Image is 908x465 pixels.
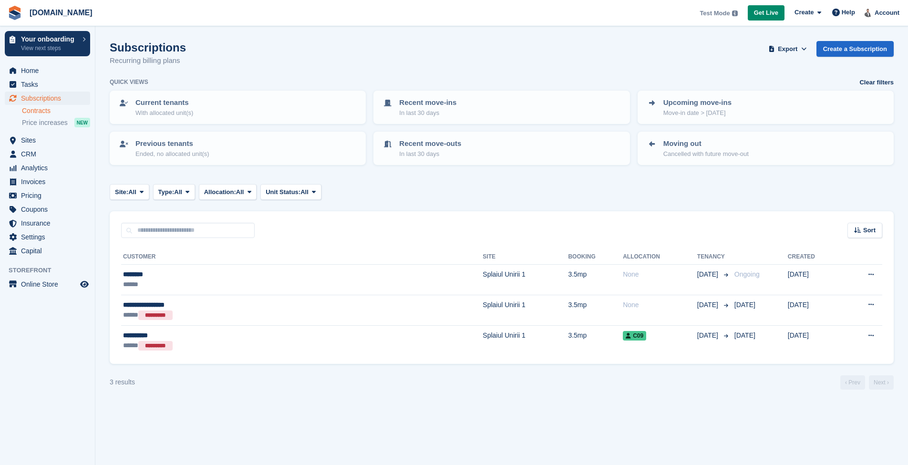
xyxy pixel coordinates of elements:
a: menu [5,134,90,147]
p: Previous tenants [135,138,209,149]
a: Your onboarding View next steps [5,31,90,56]
span: [DATE] [697,300,720,310]
span: Storefront [9,266,95,275]
p: Current tenants [135,97,193,108]
td: [DATE] [788,265,842,295]
span: Site: [115,187,128,197]
a: Previous tenants Ended, no allocated unit(s) [111,133,365,164]
p: Move-in date > [DATE] [663,108,732,118]
td: [DATE] [788,326,842,356]
span: All [128,187,136,197]
p: In last 30 days [399,108,456,118]
a: Moving out Cancelled with future move-out [639,133,893,164]
div: 3 results [110,377,135,387]
a: Upcoming move-ins Move-in date > [DATE] [639,92,893,123]
span: Create [794,8,814,17]
p: Your onboarding [21,36,78,42]
img: stora-icon-8386f47178a22dfd0bd8f6a31ec36ba5ce8667c1dd55bd0f319d3a0aa187defe.svg [8,6,22,20]
p: With allocated unit(s) [135,108,193,118]
span: Pricing [21,189,78,202]
a: Previous [840,375,865,390]
button: Type: All [153,184,195,200]
span: CRM [21,147,78,161]
div: NEW [74,118,90,127]
td: 3.5mp [568,265,623,295]
p: Moving out [663,138,749,149]
td: 3.5mp [568,295,623,326]
span: Invoices [21,175,78,188]
span: Tasks [21,78,78,91]
span: Online Store [21,278,78,291]
p: Recurring billing plans [110,55,186,66]
span: Subscriptions [21,92,78,105]
span: Get Live [754,8,778,18]
td: Splaiul Unirii 1 [483,326,568,356]
h6: Quick views [110,78,148,86]
span: Sites [21,134,78,147]
span: All [236,187,244,197]
p: Recent move-outs [399,138,461,149]
a: Recent move-outs In last 30 days [374,133,629,164]
span: Price increases [22,118,68,127]
a: Current tenants With allocated unit(s) [111,92,365,123]
a: menu [5,147,90,161]
td: Splaiul Unirii 1 [483,295,568,326]
span: Ongoing [734,270,760,278]
span: Help [842,8,855,17]
a: [DOMAIN_NAME] [26,5,96,21]
a: menu [5,78,90,91]
a: Create a Subscription [816,41,894,57]
span: Account [875,8,899,18]
a: menu [5,92,90,105]
span: C09 [623,331,646,341]
h1: Subscriptions [110,41,186,54]
span: [DATE] [697,331,720,341]
a: menu [5,278,90,291]
span: Type: [158,187,175,197]
p: Ended, no allocated unit(s) [135,149,209,159]
a: menu [5,175,90,188]
span: Allocation: [204,187,236,197]
a: Get Live [748,5,784,21]
span: Unit Status: [266,187,300,197]
a: Recent move-ins In last 30 days [374,92,629,123]
span: Export [778,44,797,54]
td: 3.5mp [568,326,623,356]
nav: Page [838,375,896,390]
a: Clear filters [859,78,894,87]
span: Test Mode [700,9,730,18]
p: In last 30 days [399,149,461,159]
span: Analytics [21,161,78,175]
span: All [300,187,309,197]
span: Home [21,64,78,77]
div: None [623,300,697,310]
a: Preview store [79,279,90,290]
a: menu [5,64,90,77]
th: Site [483,249,568,265]
button: Site: All [110,184,149,200]
th: Tenancy [697,249,731,265]
a: menu [5,244,90,258]
p: View next steps [21,44,78,52]
span: All [174,187,182,197]
p: Recent move-ins [399,97,456,108]
a: menu [5,203,90,216]
p: Cancelled with future move-out [663,149,749,159]
th: Allocation [623,249,697,265]
td: [DATE] [788,295,842,326]
button: Unit Status: All [260,184,321,200]
a: menu [5,189,90,202]
th: Created [788,249,842,265]
span: Coupons [21,203,78,216]
th: Booking [568,249,623,265]
span: Settings [21,230,78,244]
div: None [623,269,697,279]
a: Next [869,375,894,390]
span: Insurance [21,217,78,230]
img: Ionut Grigorescu [864,8,873,17]
a: menu [5,230,90,244]
td: Splaiul Unirii 1 [483,265,568,295]
span: [DATE] [697,269,720,279]
a: menu [5,161,90,175]
button: Export [767,41,809,57]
